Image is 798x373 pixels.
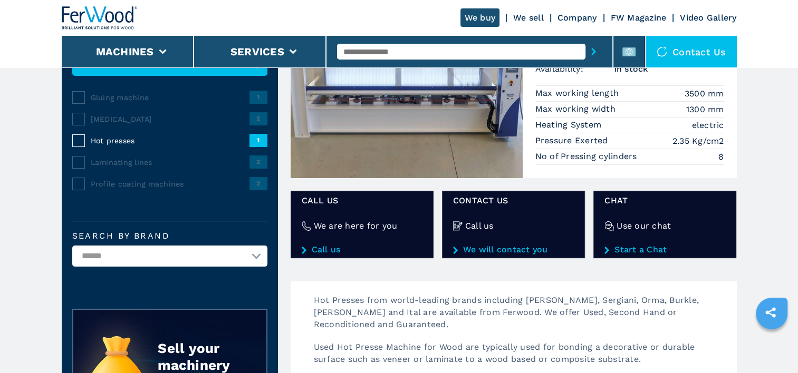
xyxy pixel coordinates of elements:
p: Heating System [535,119,604,131]
h4: Use our chat [617,220,671,232]
p: Pressure Exerted [535,135,611,146]
span: Availability: [535,63,614,75]
p: Hot Presses from world-leading brands including [PERSON_NAME], Sergiani, Orma, Burkle, [PERSON_NA... [303,294,737,341]
p: Max working length [535,87,622,99]
span: Profile coating machines [91,179,249,189]
img: Call us [453,221,463,231]
em: electric [692,119,724,131]
span: 2 [249,155,267,168]
span: 2 [249,112,267,125]
em: 8 [718,151,724,163]
span: Laminating lines [91,157,249,168]
p: No of Pressing cylinders [535,151,640,162]
h4: We are here for you [314,220,398,232]
em: 2.35 Kg/cm2 [672,135,724,147]
span: 2 [249,177,267,190]
h4: Call us [465,220,494,232]
iframe: Chat [753,326,790,365]
button: Services [230,45,284,58]
a: FW Magazine [611,13,667,23]
span: Hot presses [91,135,249,146]
em: 1300 mm [686,103,724,115]
a: Video Gallery [680,13,736,23]
a: Call us [302,245,422,254]
img: We are here for you [302,221,311,231]
p: Max working width [535,103,619,115]
button: submit-button [585,40,602,64]
button: Machines [96,45,154,58]
span: 1 [249,91,267,103]
span: Call us [302,194,422,207]
span: 1 [249,134,267,146]
div: Contact us [646,36,737,67]
span: [MEDICAL_DATA] [91,114,249,124]
span: Gluing machine [91,92,249,103]
a: We sell [513,13,544,23]
span: in stock [614,63,724,75]
img: Ferwood [62,6,138,30]
span: CONTACT US [453,194,574,207]
a: sharethis [757,299,784,326]
a: Company [557,13,597,23]
span: Chat [604,194,725,207]
label: Search by brand [72,232,267,240]
img: Use our chat [604,221,614,231]
a: We will contact you [453,245,574,254]
em: 3500 mm [685,87,724,100]
a: We buy [460,8,500,27]
img: Contact us [657,46,667,57]
a: Start a Chat [604,245,725,254]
